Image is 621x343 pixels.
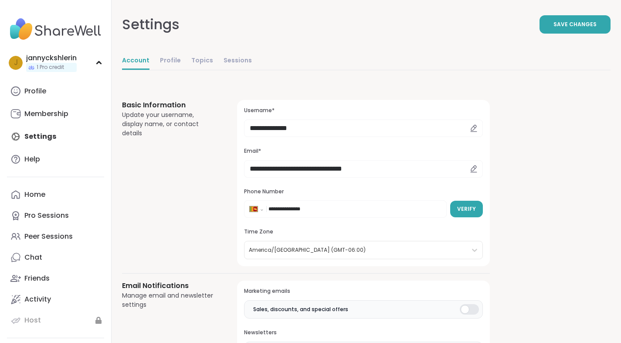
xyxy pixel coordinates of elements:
span: Sales, discounts, and special offers [253,305,348,313]
h3: Email Notifications [122,281,216,291]
a: Friends [7,268,104,289]
div: Activity [24,295,51,304]
div: jannyckshlerin [26,53,77,63]
span: Verify [457,205,476,213]
h3: Marketing emails [244,288,483,295]
a: Pro Sessions [7,205,104,226]
img: ShareWell Nav Logo [7,14,104,45]
a: Activity [7,289,104,310]
h3: Username* [244,107,483,114]
a: Membership [7,103,104,124]
div: Peer Sessions [24,232,73,241]
h3: Basic Information [122,100,216,110]
div: Manage email and newsletter settings [122,291,216,309]
button: Save Changes [540,15,611,34]
a: Profile [7,81,104,102]
h3: Email* [244,147,483,155]
div: Friends [24,274,50,283]
div: Settings [122,14,180,35]
a: Peer Sessions [7,226,104,247]
span: 1 Pro credit [37,64,64,71]
div: Help [24,154,40,164]
h3: Phone Number [244,188,483,196]
h3: Time Zone [244,228,483,236]
div: Membership [24,109,68,119]
span: Save Changes [553,21,597,28]
a: Profile [160,52,181,70]
div: Home [24,190,45,199]
a: Host [7,310,104,331]
h3: Newsletters [244,329,483,336]
div: Pro Sessions [24,211,69,220]
a: Help [7,149,104,170]
a: Topics [191,52,213,70]
div: Update your username, display name, or contact details [122,110,216,138]
button: Verify [450,201,483,217]
div: Profile [24,86,46,96]
a: Chat [7,247,104,268]
a: Home [7,184,104,205]
a: Account [122,52,149,70]
div: Chat [24,253,42,262]
a: Sessions [224,52,252,70]
div: Host [24,316,41,325]
span: j [14,57,18,69]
